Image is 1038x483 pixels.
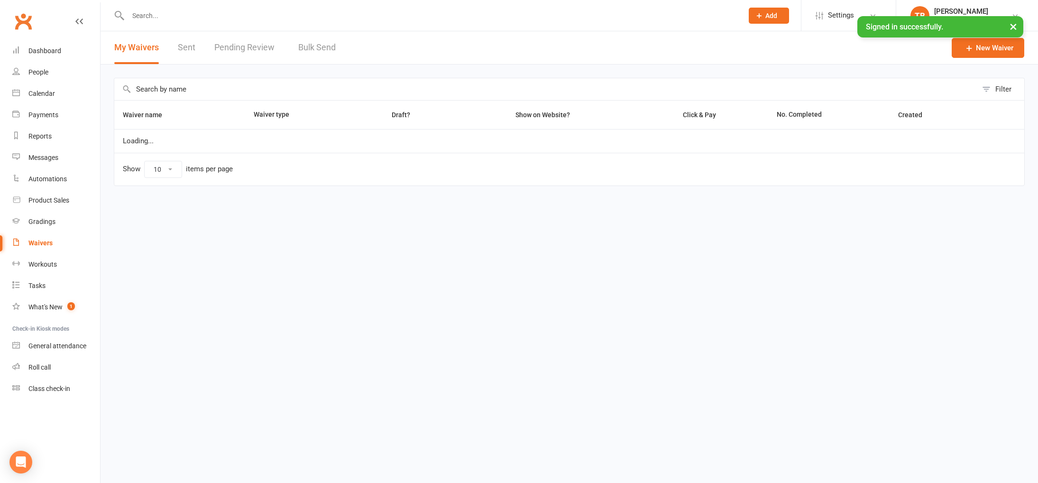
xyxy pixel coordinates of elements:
span: Add [765,12,777,19]
div: Filter [995,84,1011,95]
a: Waivers [12,232,100,254]
div: What's New [28,303,63,311]
div: [PERSON_NAME] [934,7,1008,16]
a: Calendar [12,83,100,104]
th: Waiver type [245,101,348,129]
div: Tasks [28,282,46,289]
a: Dashboard [12,40,100,62]
a: Roll call [12,357,100,378]
a: Clubworx [11,9,35,33]
div: Open Intercom Messenger [9,451,32,474]
button: Show on Website? [507,109,580,121]
a: Automations [12,168,100,190]
a: Gradings [12,211,100,232]
div: Gradings [28,218,55,225]
div: Calendar [28,90,55,97]
a: Class kiosk mode [12,378,100,399]
a: General attendance kiosk mode [12,335,100,357]
div: Dashboard [28,47,61,55]
span: Signed in successfully. [866,22,943,31]
span: Click & Pay [683,111,716,119]
div: TB [910,6,929,25]
input: Search... [125,9,736,22]
div: Product Sales [28,196,69,204]
div: Legacy [PERSON_NAME] [934,16,1008,24]
button: Created [898,109,933,121]
a: Bulk Send [298,31,336,64]
a: What's New1 [12,297,100,318]
button: × [1005,16,1022,37]
th: No. Completed [768,101,890,129]
div: General attendance [28,342,86,350]
button: Add [749,8,789,24]
div: Class check-in [28,385,70,392]
div: People [28,68,48,76]
span: Waiver name [123,111,173,119]
a: Pending Review [214,31,279,64]
button: Click & Pay [674,109,726,121]
a: Workouts [12,254,100,275]
div: Automations [28,175,67,183]
a: Messages [12,147,100,168]
button: My Waivers [114,31,159,64]
button: Filter [977,78,1024,100]
span: Created [898,111,933,119]
a: Tasks [12,275,100,297]
button: Waiver name [123,109,173,121]
a: Sent [178,31,195,64]
span: Draft? [392,111,410,119]
span: Settings [828,5,854,26]
div: Roll call [28,363,51,371]
button: Draft? [383,109,421,121]
div: Messages [28,154,58,161]
div: Show [123,161,233,178]
div: Workouts [28,260,57,268]
a: Product Sales [12,190,100,211]
span: Show on Website? [515,111,570,119]
div: Reports [28,132,52,140]
span: 1 [67,302,75,310]
div: Payments [28,111,58,119]
div: items per page [186,165,233,173]
a: New Waiver [952,38,1024,58]
a: People [12,62,100,83]
a: Payments [12,104,100,126]
div: Waivers [28,239,53,247]
a: Reports [12,126,100,147]
input: Search by name [114,78,977,100]
td: Loading... [114,129,1024,153]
